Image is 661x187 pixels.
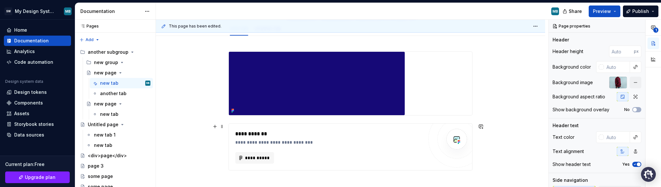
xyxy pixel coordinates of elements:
[90,78,153,88] a: new tabMB
[90,109,153,119] a: new tab
[553,148,584,155] div: Text alignment
[94,142,112,148] div: new tab
[84,57,153,68] div: new group
[5,79,43,84] div: Design system data
[94,70,117,76] div: new page
[5,7,12,15] div: SW
[559,5,586,17] button: Share
[5,171,70,183] a: Upgrade plan
[4,57,71,67] a: Code automation
[553,106,609,113] div: Show background overlay
[25,174,56,181] span: Upgrade plan
[100,80,118,86] div: new tab
[14,59,53,65] div: Code automation
[553,161,591,168] div: Show header text
[4,98,71,108] a: Components
[14,89,47,95] div: Design tokens
[14,121,54,127] div: Storybook stories
[4,119,71,129] a: Storybook stories
[569,8,582,15] span: Share
[77,35,102,44] button: Add
[94,59,118,66] div: new group
[88,163,104,169] div: page 3
[100,90,127,97] div: another tab
[94,132,116,138] div: new tab 1
[589,5,620,17] button: Preview
[4,130,71,140] a: Data sources
[553,122,579,129] div: Header text
[88,121,118,128] div: Untitled page
[4,108,71,119] a: Assets
[4,36,71,46] a: Documentation
[553,93,605,100] div: Background aspect ratio
[623,5,658,17] button: Publish
[624,107,630,112] label: No
[14,27,27,33] div: Home
[77,171,153,181] a: some page
[229,52,405,115] img: ef38b1bd-f792-4c9b-99ce-7d48bf6b490c.png
[90,88,153,99] a: another tab
[100,111,118,117] div: new tab
[14,132,44,138] div: Data sources
[227,21,251,35] div: new tab
[553,37,569,43] div: Header
[634,49,639,54] p: px
[14,110,29,117] div: Assets
[1,4,74,18] button: SWMy Design SystemMB
[94,101,117,107] div: new page
[4,25,71,35] a: Home
[604,131,630,143] input: Auto
[15,8,56,15] div: My Design System
[84,68,153,78] a: new page
[4,87,71,97] a: Design tokens
[169,24,221,29] span: This page has been edited.
[653,27,658,33] span: 1
[609,46,634,57] input: Auto
[77,24,99,29] div: Pages
[553,177,588,183] div: Side navigation
[88,49,128,55] div: another subgroup
[622,162,630,167] label: Yes
[65,9,71,14] div: MB
[146,80,150,86] div: MB
[77,150,153,161] a: <div>page</div>
[553,79,593,86] div: Background image
[604,61,630,73] input: Auto
[14,100,43,106] div: Components
[77,47,153,57] div: another subgroup
[632,8,649,15] span: Publish
[77,161,153,171] a: page 3
[593,8,611,15] span: Preview
[80,8,141,15] div: Documentation
[5,161,70,168] div: Current plan : Free
[553,9,558,14] div: MB
[14,38,49,44] div: Documentation
[553,48,583,55] div: Header height
[553,64,591,70] div: Background color
[553,134,575,140] div: Text color
[84,99,153,109] a: new page
[88,152,127,159] div: <div>page</div>
[88,173,113,180] div: some page
[4,46,71,57] a: Analytics
[84,140,153,150] a: new tab
[84,130,153,140] a: new tab 1
[86,37,94,42] span: Add
[77,119,153,130] a: Untitled page
[14,48,35,55] div: Analytics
